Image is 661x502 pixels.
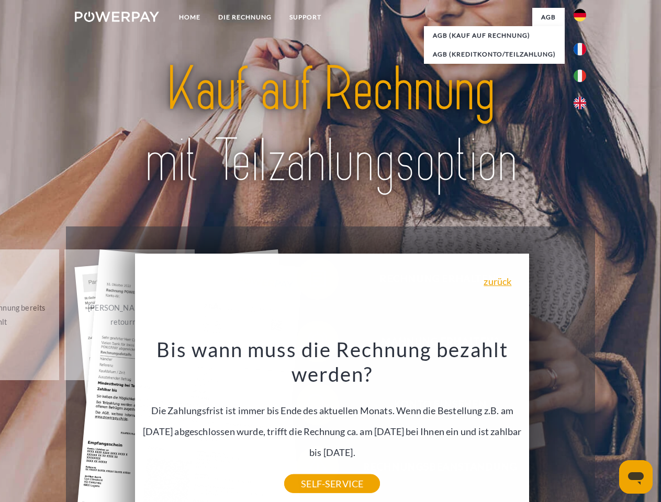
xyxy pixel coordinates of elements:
[100,50,561,200] img: title-powerpay_de.svg
[281,8,330,27] a: SUPPORT
[424,26,565,45] a: AGB (Kauf auf Rechnung)
[574,9,586,21] img: de
[209,8,281,27] a: DIE RECHNUNG
[141,337,523,484] div: Die Zahlungsfrist ist immer bis Ende des aktuellen Monats. Wenn die Bestellung z.B. am [DATE] abg...
[141,337,523,387] h3: Bis wann muss die Rechnung bezahlt werden?
[170,8,209,27] a: Home
[574,70,586,82] img: it
[619,460,653,494] iframe: Schaltfläche zum Öffnen des Messaging-Fensters
[574,97,586,109] img: en
[284,474,380,493] a: SELF-SERVICE
[574,43,586,55] img: fr
[532,8,565,27] a: agb
[424,45,565,64] a: AGB (Kreditkonto/Teilzahlung)
[484,277,511,286] a: zurück
[71,301,188,329] div: [PERSON_NAME] wurde retourniert
[75,12,159,22] img: logo-powerpay-white.svg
